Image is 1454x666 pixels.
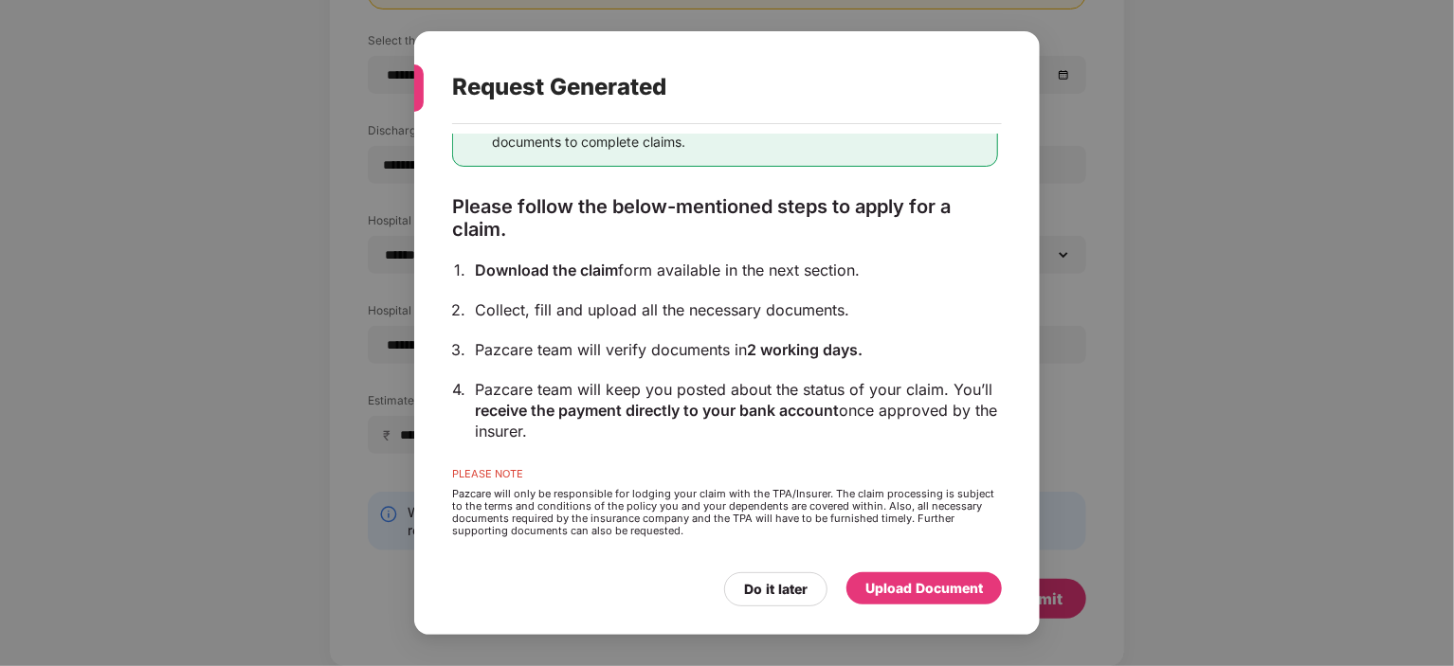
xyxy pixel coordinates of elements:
[475,299,998,320] div: Collect, fill and upload all the necessary documents.
[865,578,983,599] div: Upload Document
[452,195,998,241] div: Please follow the below-mentioned steps to apply for a claim.
[475,401,839,420] span: receive the payment directly to your bank account
[475,339,998,360] div: Pazcare team will verify documents in
[454,260,465,280] div: 1.
[451,299,465,320] div: 2.
[475,261,618,279] span: Download the claim
[452,50,956,124] div: Request Generated
[475,260,998,280] div: form available in the next section.
[747,340,863,359] span: 2 working days.
[452,379,465,400] div: 4.
[475,379,998,441] div: Pazcare team will keep you posted about the status of your claim. You’ll once approved by the ins...
[451,339,465,360] div: 3.
[452,468,998,488] div: PLEASE NOTE
[744,579,808,600] div: Do it later
[452,488,998,537] div: Pazcare will only be responsible for lodging your claim with the TPA/Insurer. The claim processin...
